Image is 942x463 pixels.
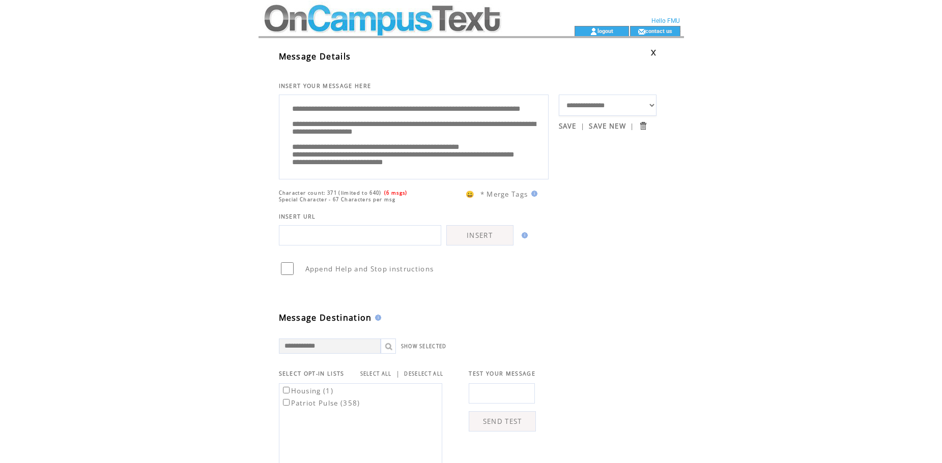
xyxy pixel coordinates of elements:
[360,371,392,377] a: SELECT ALL
[597,27,613,34] a: logout
[581,121,585,131] span: |
[396,369,400,378] span: |
[638,121,648,131] input: Submit
[469,411,536,431] a: SEND TEST
[651,17,680,24] span: Hello FMU
[279,213,316,220] span: INSERT URL
[283,387,290,393] input: Housing (1)
[469,370,535,377] span: TEST YOUR MESSAGE
[372,315,381,321] img: help.gif
[638,27,645,36] img: contact_us_icon.gif
[466,190,475,199] span: 😀
[279,82,372,89] span: INSERT YOUR MESSAGE HERE
[279,370,345,377] span: SELECT OPT-IN LISTS
[630,121,634,131] span: |
[446,225,513,245] a: INSERT
[279,196,396,203] span: Special Character - 67 Characters per msg
[281,398,360,408] label: Patriot Pulse (358)
[281,386,334,395] label: Housing (1)
[528,191,537,197] img: help.gif
[401,343,447,350] a: SHOW SELECTED
[305,264,434,273] span: Append Help and Stop instructions
[283,399,290,406] input: Patriot Pulse (358)
[480,190,528,199] span: * Merge Tags
[590,27,597,36] img: account_icon.gif
[404,371,443,377] a: DESELECT ALL
[279,51,351,62] span: Message Details
[589,121,626,131] a: SAVE NEW
[279,312,372,323] span: Message Destination
[279,190,382,196] span: Character count: 371 (limited to 640)
[645,27,672,34] a: contact us
[559,121,577,131] a: SAVE
[519,232,528,238] img: help.gif
[384,190,408,196] span: (6 msgs)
